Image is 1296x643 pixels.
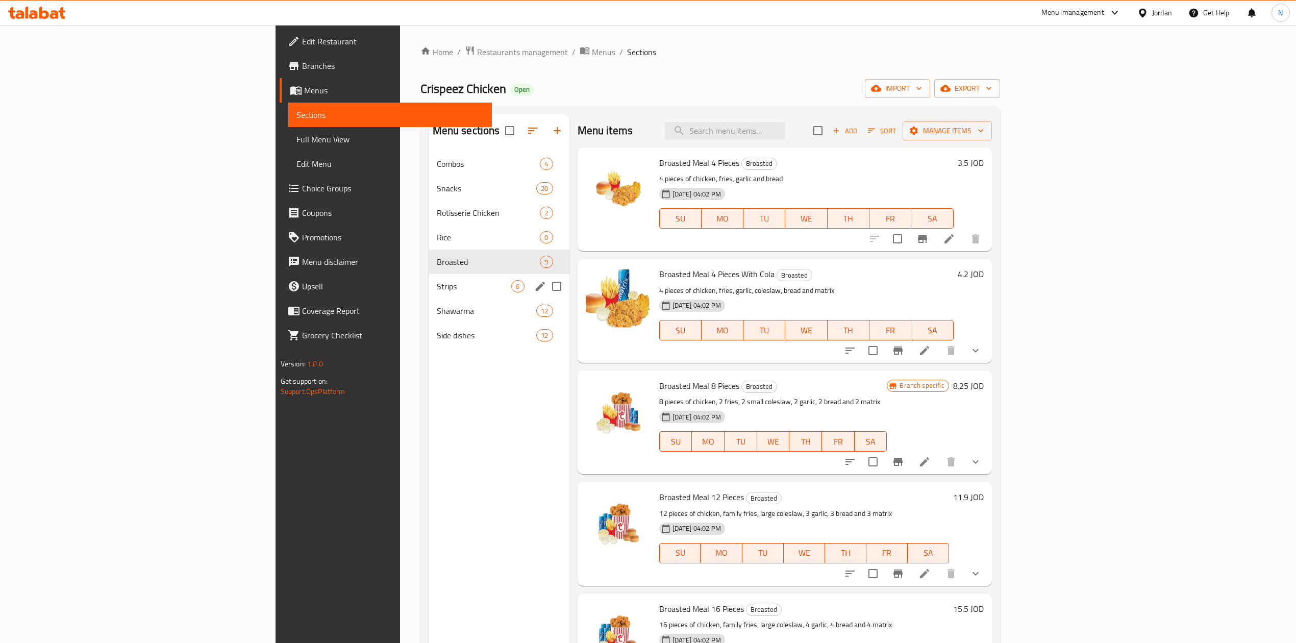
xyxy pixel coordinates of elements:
[586,267,651,332] img: Broasted Meal 4 Pieces With Cola
[288,103,492,127] a: Sections
[659,431,692,452] button: SU
[761,434,786,449] span: WE
[437,305,537,317] div: Shawarma
[743,320,785,340] button: TU
[829,123,861,139] button: Add
[789,431,822,452] button: TH
[437,158,540,170] span: Combos
[831,125,859,137] span: Add
[741,381,777,393] div: Broasted
[953,490,984,504] h6: 11.9 JOD
[826,434,851,449] span: FR
[302,329,484,341] span: Grocery Checklist
[911,125,984,137] span: Manage items
[280,323,492,348] a: Grocery Checklist
[862,563,884,584] span: Select to update
[572,46,576,58] li: /
[746,546,780,560] span: TU
[437,256,540,268] div: Broasted
[540,231,553,243] div: items
[540,207,553,219] div: items
[659,507,949,520] p: 12 pieces of chicken, family fries, large coleslaw, 3 garlic, 3 bread and 3 matrix
[429,225,569,250] div: Rice0
[886,338,910,363] button: Branch-specific-item
[533,279,548,294] button: edit
[832,323,865,338] span: TH
[659,320,702,340] button: SU
[939,561,963,586] button: delete
[592,46,615,58] span: Menus
[429,176,569,201] div: Snacks20
[540,159,552,169] span: 4
[437,231,540,243] div: Rice
[696,434,720,449] span: MO
[692,431,725,452] button: MO
[829,546,862,560] span: TH
[869,208,911,229] button: FR
[280,54,492,78] a: Branches
[288,127,492,152] a: Full Menu View
[429,147,569,352] nav: Menu sections
[437,207,540,219] span: Rotisserie Chicken
[911,208,953,229] button: SA
[664,434,688,449] span: SU
[586,490,651,555] img: Broasted Meal 12 Pieces
[659,601,744,616] span: Broasted Meal 16 Pieces
[280,29,492,54] a: Edit Restaurant
[874,211,907,226] span: FR
[281,385,345,398] a: Support.OpsPlatform
[743,208,785,229] button: TU
[918,456,931,468] a: Edit menu item
[665,122,785,140] input: search
[969,567,982,580] svg: Show Choices
[777,269,812,281] span: Broasted
[302,256,484,268] span: Menu disclaimer
[280,176,492,201] a: Choice Groups
[280,225,492,250] a: Promotions
[296,109,484,121] span: Sections
[838,561,862,586] button: sort-choices
[280,250,492,274] a: Menu disclaimer
[465,45,568,59] a: Restaurants management
[757,431,790,452] button: WE
[437,280,512,292] span: Strips
[942,82,992,95] span: export
[437,182,537,194] span: Snacks
[777,269,812,281] div: Broasted
[838,338,862,363] button: sort-choices
[302,231,484,243] span: Promotions
[746,492,781,504] span: Broasted
[747,211,781,226] span: TU
[540,208,552,218] span: 2
[918,567,931,580] a: Edit menu item
[859,434,883,449] span: SA
[429,274,569,299] div: Strips6edit
[912,546,945,560] span: SA
[586,379,651,444] img: Broasted Meal 8 Pieces
[861,123,903,139] span: Sort items
[886,561,910,586] button: Branch-specific-item
[969,344,982,357] svg: Show Choices
[865,79,930,98] button: import
[540,256,553,268] div: items
[832,211,865,226] span: TH
[619,46,623,58] li: /
[868,125,896,137] span: Sort
[429,152,569,176] div: Combos4
[862,340,884,361] span: Select to update
[420,77,506,100] span: Crispeez Chicken
[499,120,520,141] span: Select all sections
[296,158,484,170] span: Edit Menu
[536,305,553,317] div: items
[742,158,777,169] span: Broasted
[659,619,949,631] p: 16 pieces of chicken, family fries, large coleslaw, 4 garlic, 4 bread and 4 matrix
[540,158,553,170] div: items
[865,123,899,139] button: Sort
[429,323,569,348] div: Side dishes12
[668,301,725,310] span: [DATE] 04:02 PM
[953,379,984,393] h6: 8.25 JOD
[741,158,777,170] div: Broasted
[668,412,725,422] span: [DATE] 04:02 PM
